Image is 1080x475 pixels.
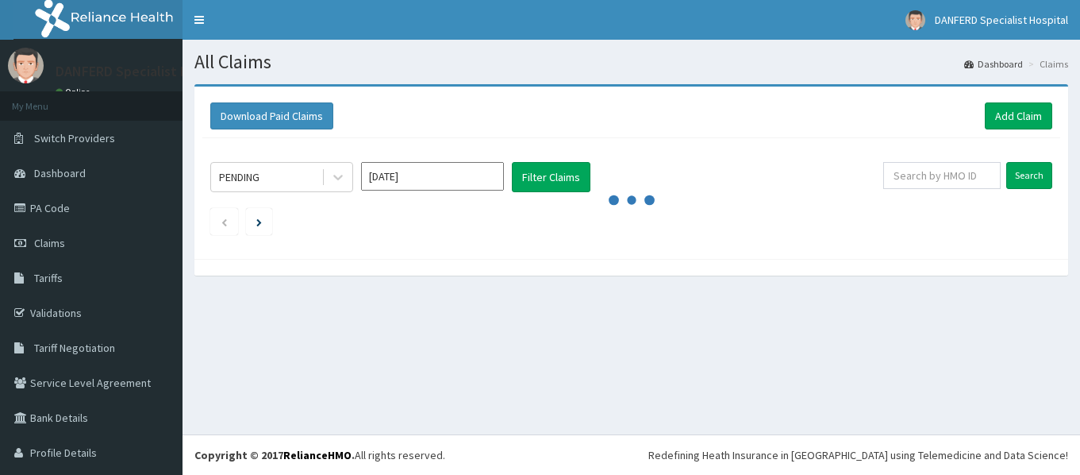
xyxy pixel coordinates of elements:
[905,10,925,30] img: User Image
[219,169,259,185] div: PENDING
[512,162,590,192] button: Filter Claims
[183,434,1080,475] footer: All rights reserved.
[221,214,228,229] a: Previous page
[256,214,262,229] a: Next page
[648,447,1068,463] div: Redefining Heath Insurance in [GEOGRAPHIC_DATA] using Telemedicine and Data Science!
[1024,57,1068,71] li: Claims
[194,52,1068,72] h1: All Claims
[964,57,1023,71] a: Dashboard
[1006,162,1052,189] input: Search
[56,64,233,79] p: DANFERD Specialist Hospital
[56,87,94,98] a: Online
[34,236,65,250] span: Claims
[935,13,1068,27] span: DANFERD Specialist Hospital
[283,448,352,462] a: RelianceHMO
[8,48,44,83] img: User Image
[883,162,1001,189] input: Search by HMO ID
[34,131,115,145] span: Switch Providers
[34,166,86,180] span: Dashboard
[985,102,1052,129] a: Add Claim
[361,162,504,191] input: Select Month and Year
[608,176,655,224] svg: audio-loading
[194,448,355,462] strong: Copyright © 2017 .
[34,341,115,355] span: Tariff Negotiation
[210,102,333,129] button: Download Paid Claims
[34,271,63,285] span: Tariffs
